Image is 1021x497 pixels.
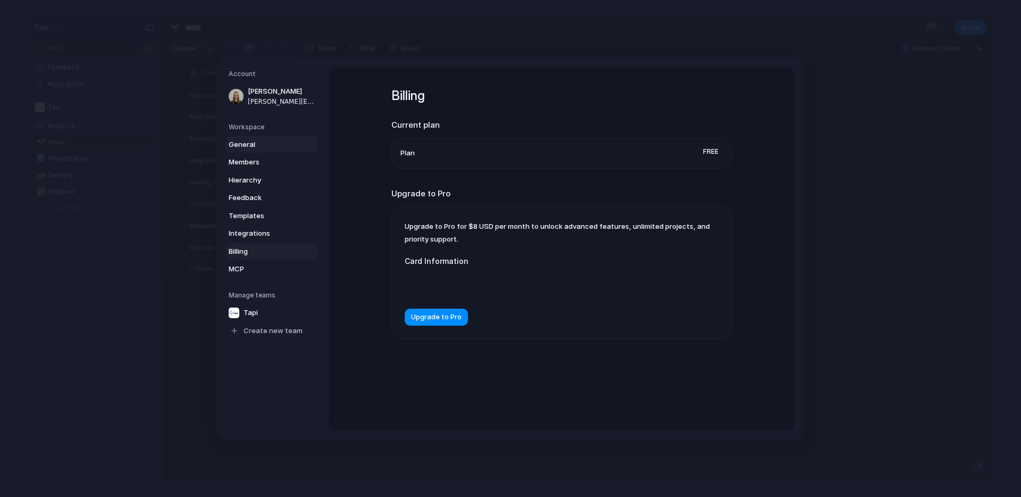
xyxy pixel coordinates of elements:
[229,290,318,300] h5: Manage teams
[413,279,609,289] iframe: Secure card payment input frame
[225,225,318,242] a: Integrations
[411,312,462,322] span: Upgrade to Pro
[225,243,318,260] a: Billing
[405,255,617,267] label: Card Information
[244,307,258,318] span: Tapi
[405,222,710,243] span: Upgrade to Pro for $8 USD per month to unlock advanced features, unlimited projects, and priority...
[225,207,318,224] a: Templates
[244,325,303,336] span: Create new team
[229,193,297,203] span: Feedback
[225,171,318,188] a: Hierarchy
[229,175,297,185] span: Hierarchy
[248,96,316,106] span: [PERSON_NAME][EMAIL_ADDRESS][DOMAIN_NAME]
[391,187,732,200] h2: Upgrade to Pro
[229,69,318,79] h5: Account
[248,86,316,97] span: [PERSON_NAME]
[229,139,297,150] span: General
[391,86,732,105] h1: Billing
[229,210,297,221] span: Templates
[225,304,318,321] a: Tapi
[391,119,732,131] h2: Current plan
[229,228,297,239] span: Integrations
[699,144,723,158] span: Free
[400,147,415,158] span: Plan
[229,157,297,168] span: Members
[225,154,318,171] a: Members
[229,264,297,275] span: MCP
[225,136,318,153] a: General
[225,83,318,110] a: [PERSON_NAME][PERSON_NAME][EMAIL_ADDRESS][DOMAIN_NAME]
[229,246,297,256] span: Billing
[225,189,318,206] a: Feedback
[225,322,318,339] a: Create new team
[229,122,318,131] h5: Workspace
[225,261,318,278] a: MCP
[405,309,468,326] button: Upgrade to Pro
